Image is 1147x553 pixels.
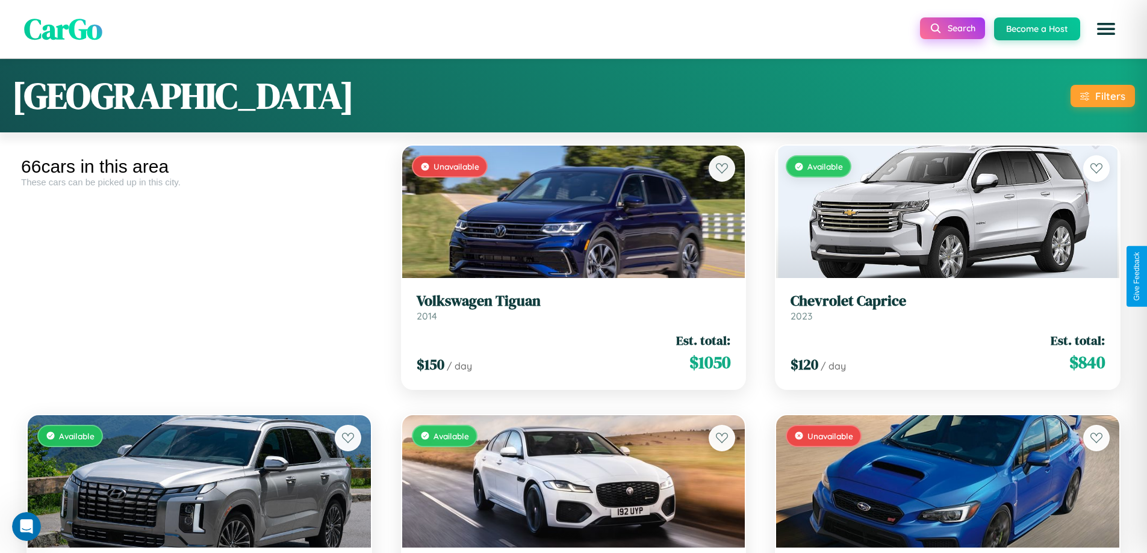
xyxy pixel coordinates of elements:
button: Search [920,17,985,39]
span: Unavailable [807,431,853,441]
span: $ 1050 [689,350,730,374]
div: Give Feedback [1133,252,1141,301]
h3: Volkswagen Tiguan [417,292,731,310]
span: / day [447,360,472,372]
span: CarGo [24,9,102,49]
span: $ 120 [791,354,818,374]
span: $ 840 [1069,350,1105,374]
h1: [GEOGRAPHIC_DATA] [12,71,354,120]
a: Chevrolet Caprice2023 [791,292,1105,322]
span: Search [948,23,975,34]
span: $ 150 [417,354,444,374]
span: Est. total: [1051,332,1105,349]
span: / day [821,360,846,372]
button: Filters [1071,85,1135,107]
div: Filters [1095,90,1125,102]
button: Become a Host [994,17,1080,40]
span: 2014 [417,310,437,322]
span: Available [807,161,843,171]
iframe: Intercom live chat [12,512,41,541]
span: Est. total: [676,332,730,349]
div: 66 cars in this area [21,156,378,177]
span: 2023 [791,310,812,322]
span: Available [59,431,95,441]
h3: Chevrolet Caprice [791,292,1105,310]
button: Open menu [1089,12,1123,46]
div: These cars can be picked up in this city. [21,177,378,187]
span: Available [434,431,469,441]
a: Volkswagen Tiguan2014 [417,292,731,322]
span: Unavailable [434,161,479,171]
